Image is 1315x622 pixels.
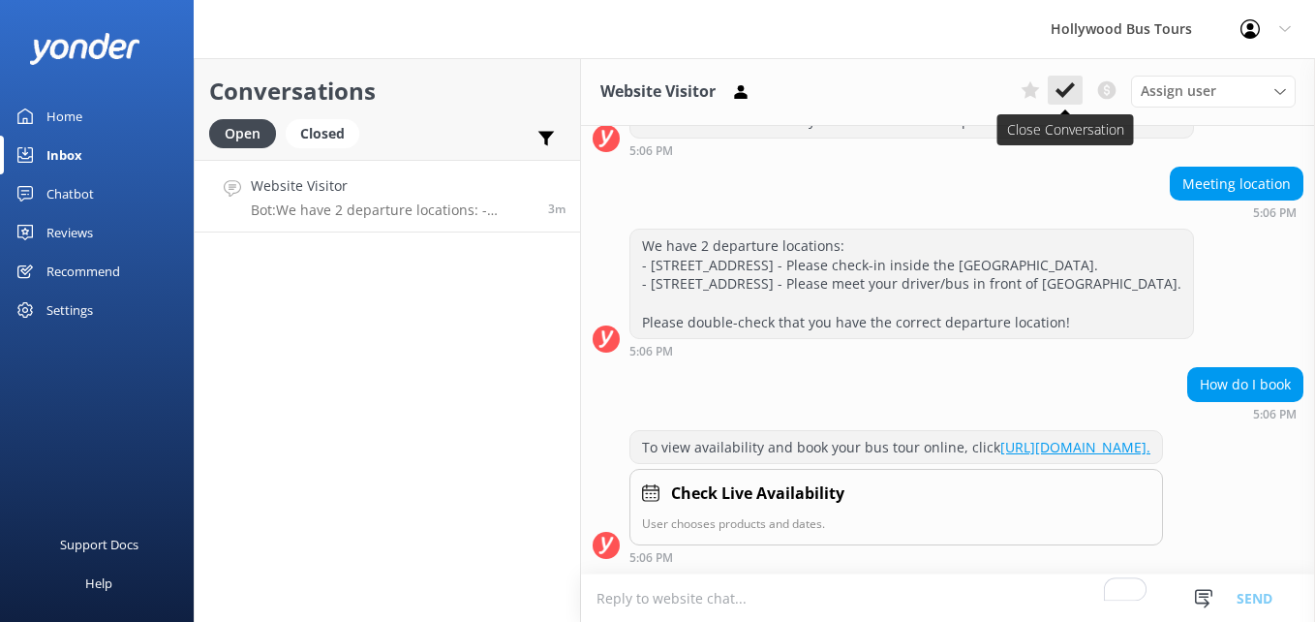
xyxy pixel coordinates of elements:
[642,514,1150,533] p: User chooses products and dates.
[629,346,673,358] strong: 5:06 PM
[630,230,1193,338] div: We have 2 departure locations: - [STREET_ADDRESS] - Please check-in inside the [GEOGRAPHIC_DATA]....
[195,160,580,233] a: Website VisitorBot:We have 2 departure locations: - [STREET_ADDRESS] - Please check-in inside the...
[46,97,82,136] div: Home
[209,122,286,143] a: Open
[60,525,138,564] div: Support Docs
[671,482,844,507] h4: Check Live Availability
[548,201,566,217] span: Sep 23 2025 05:06pm (UTC -07:00) America/Tijuana
[286,122,369,143] a: Closed
[1253,207,1297,219] strong: 5:06 PM
[251,175,534,197] h4: Website Visitor
[629,552,673,564] strong: 5:06 PM
[1170,205,1303,219] div: Sep 23 2025 05:06pm (UTC -07:00) America/Tijuana
[1171,168,1302,201] div: Meeting location
[1131,76,1296,107] div: Assign User
[1253,409,1297,420] strong: 5:06 PM
[629,550,1163,564] div: Sep 23 2025 05:06pm (UTC -07:00) America/Tijuana
[581,575,1315,622] textarea: To enrich screen reader interactions, please activate Accessibility in Grammarly extension settings
[629,143,1194,157] div: Sep 23 2025 05:06pm (UTC -07:00) America/Tijuana
[85,564,112,603] div: Help
[629,344,1194,358] div: Sep 23 2025 05:06pm (UTC -07:00) America/Tijuana
[630,431,1162,464] div: To view availability and book your bus tour online, click
[600,79,716,105] h3: Website Visitor
[209,119,276,148] div: Open
[1000,438,1150,456] a: [URL][DOMAIN_NAME].
[1188,368,1302,401] div: How do I book
[46,136,82,174] div: Inbox
[251,202,534,219] p: Bot: We have 2 departure locations: - [STREET_ADDRESS] - Please check-in inside the [GEOGRAPHIC_D...
[209,73,566,109] h2: Conversations
[286,119,359,148] div: Closed
[46,291,93,329] div: Settings
[46,174,94,213] div: Chatbot
[1141,80,1216,102] span: Assign user
[46,213,93,252] div: Reviews
[1187,407,1303,420] div: Sep 23 2025 05:06pm (UTC -07:00) America/Tijuana
[629,145,673,157] strong: 5:06 PM
[46,252,120,291] div: Recommend
[29,33,140,65] img: yonder-white-logo.png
